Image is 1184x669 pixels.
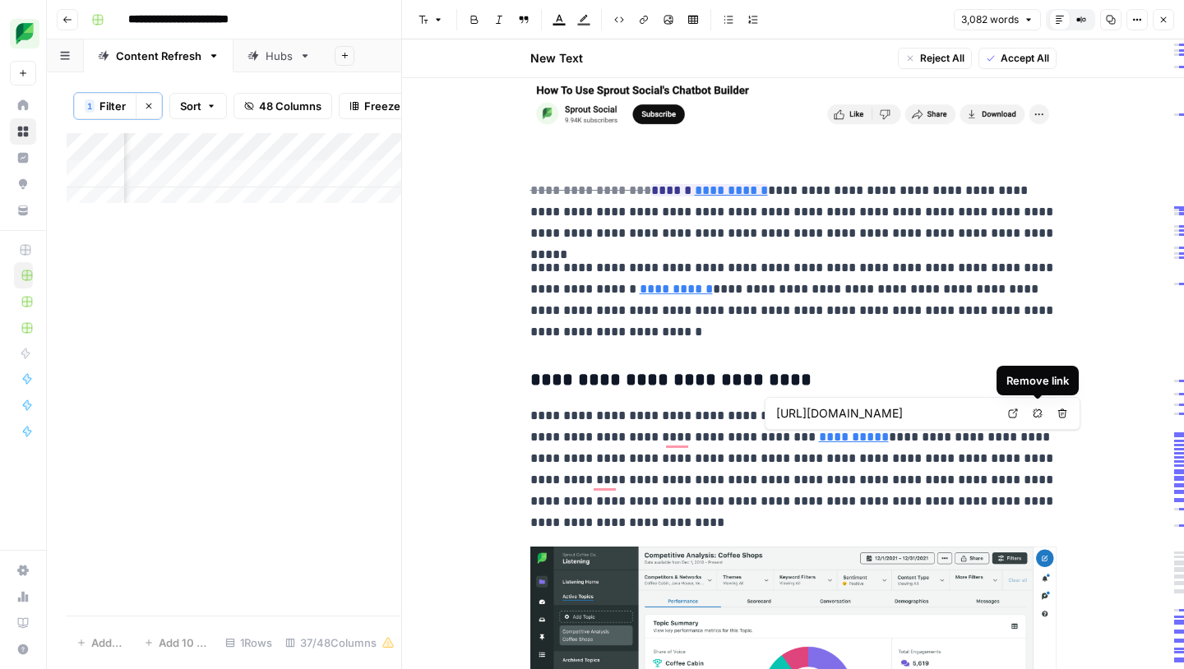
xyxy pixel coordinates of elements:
[10,584,36,610] a: Usage
[10,171,36,197] a: Opportunities
[364,98,449,114] span: Freeze Columns
[259,98,321,114] span: 48 Columns
[159,634,209,651] span: Add 10 Rows
[954,9,1041,30] button: 3,082 words
[10,197,36,224] a: Your Data
[74,93,136,119] button: 1Filter
[1001,51,1049,66] span: Accept All
[234,93,332,119] button: 48 Columns
[67,630,134,656] button: Add Row
[279,630,401,656] div: 37/48 Columns
[266,48,293,64] div: Hubs
[116,48,201,64] div: Content Refresh
[10,145,36,171] a: Insights
[10,13,36,54] button: Workspace: SproutSocial
[920,51,964,66] span: Reject All
[134,630,219,656] button: Add 10 Rows
[898,48,972,69] button: Reject All
[10,636,36,662] button: Help + Support
[1006,372,1069,389] div: Remove link
[10,92,36,118] a: Home
[219,630,279,656] div: 1 Rows
[10,610,36,636] a: Learning Hub
[87,99,92,113] span: 1
[180,98,201,114] span: Sort
[10,19,39,48] img: SproutSocial Logo
[339,93,460,119] button: Freeze Columns
[91,634,124,651] span: Add Row
[530,50,583,67] h2: New Text
[978,48,1057,69] button: Accept All
[10,557,36,584] a: Settings
[99,98,126,114] span: Filter
[169,93,227,119] button: Sort
[961,12,1019,27] span: 3,082 words
[234,39,325,72] a: Hubs
[85,99,95,113] div: 1
[10,118,36,145] a: Browse
[84,39,234,72] a: Content Refresh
